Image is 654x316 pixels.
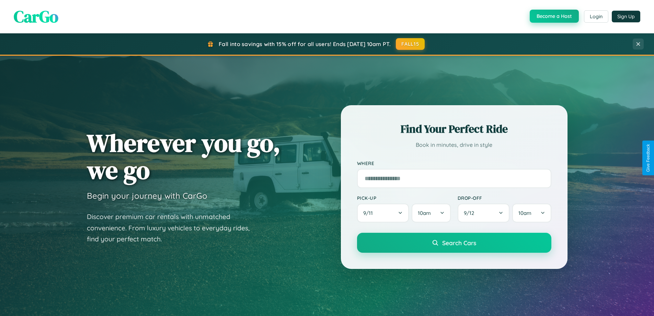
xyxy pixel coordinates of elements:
[357,204,409,222] button: 9/11
[87,129,280,184] h1: Wherever you go, we go
[418,210,431,216] span: 10am
[512,204,551,222] button: 10am
[219,41,391,47] span: Fall into savings with 15% off for all users! Ends [DATE] 10am PT.
[518,210,531,216] span: 10am
[412,204,450,222] button: 10am
[357,233,551,253] button: Search Cars
[396,38,425,50] button: FALL15
[458,204,510,222] button: 9/12
[357,160,551,166] label: Where
[464,210,478,216] span: 9 / 12
[584,10,608,23] button: Login
[357,140,551,150] p: Book in minutes, drive in style
[646,144,651,172] div: Give Feedback
[87,190,207,201] h3: Begin your journey with CarGo
[530,10,579,23] button: Become a Host
[87,211,259,245] p: Discover premium car rentals with unmatched convenience. From luxury vehicles to everyday rides, ...
[612,11,640,22] button: Sign Up
[357,195,451,201] label: Pick-up
[458,195,551,201] label: Drop-off
[442,239,476,247] span: Search Cars
[14,5,58,28] span: CarGo
[363,210,376,216] span: 9 / 11
[357,121,551,137] h2: Find Your Perfect Ride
